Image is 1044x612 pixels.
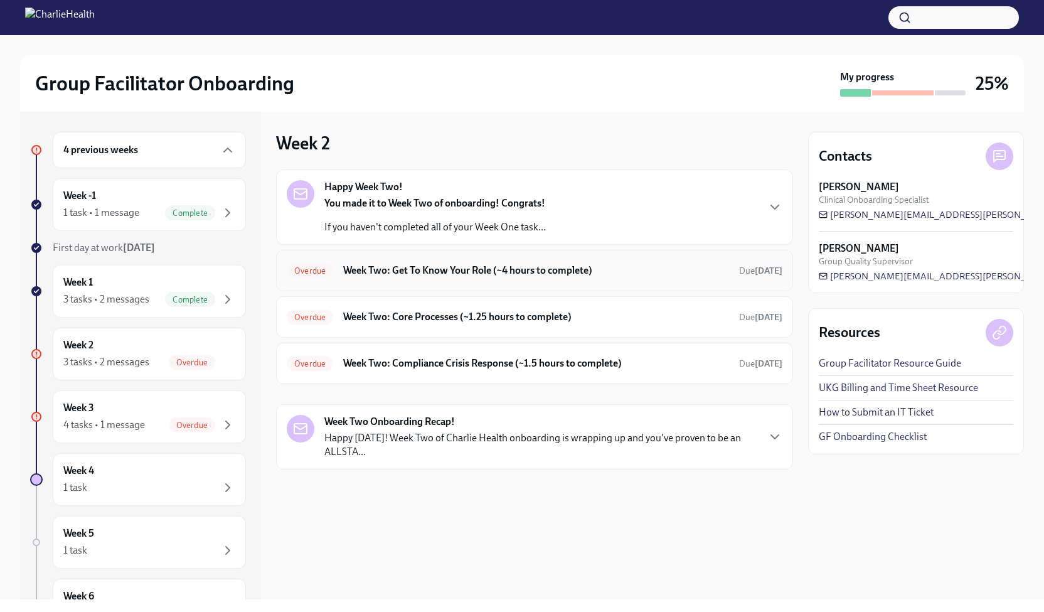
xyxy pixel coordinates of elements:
[976,72,1009,95] h3: 25%
[819,381,978,395] a: UKG Billing and Time Sheet Resource
[287,307,782,327] a: OverdueWeek Two: Core Processes (~1.25 hours to complete)Due[DATE]
[35,71,294,96] h2: Group Facilitator Onboarding
[30,453,246,506] a: Week 41 task
[739,265,782,277] span: September 1st, 2025 10:00
[30,241,246,255] a: First day at work[DATE]
[276,132,330,154] h3: Week 2
[169,358,215,367] span: Overdue
[324,415,455,429] strong: Week Two Onboarding Recap!
[63,143,138,157] h6: 4 previous weeks
[165,295,215,304] span: Complete
[63,418,145,432] div: 4 tasks • 1 message
[324,197,545,209] strong: You made it to Week Two of onboarding! Congrats!
[63,401,94,415] h6: Week 3
[287,260,782,281] a: OverdueWeek Two: Get To Know Your Role (~4 hours to complete)Due[DATE]
[819,242,899,255] strong: [PERSON_NAME]
[755,358,782,369] strong: [DATE]
[63,544,87,557] div: 1 task
[324,180,403,194] strong: Happy Week Two!
[819,323,880,342] h4: Resources
[63,589,94,603] h6: Week 6
[287,313,333,322] span: Overdue
[739,358,782,369] span: Due
[30,265,246,318] a: Week 13 tasks • 2 messagesComplete
[63,464,94,478] h6: Week 4
[63,481,87,495] div: 1 task
[169,421,215,430] span: Overdue
[30,516,246,569] a: Week 51 task
[287,266,333,276] span: Overdue
[63,276,93,289] h6: Week 1
[324,220,546,234] p: If you haven't completed all of your Week One task...
[30,328,246,380] a: Week 23 tasks • 2 messagesOverdue
[63,206,139,220] div: 1 task • 1 message
[739,266,782,276] span: Due
[343,357,729,370] h6: Week Two: Compliance Crisis Response (~1.5 hours to complete)
[63,293,149,306] div: 3 tasks • 2 messages
[819,147,872,166] h4: Contacts
[739,311,782,323] span: September 1st, 2025 10:00
[25,8,95,28] img: CharlieHealth
[819,255,913,267] span: Group Quality Supervisor
[343,310,729,324] h6: Week Two: Core Processes (~1.25 hours to complete)
[819,194,929,206] span: Clinical Onboarding Specialist
[63,527,94,540] h6: Week 5
[63,338,93,352] h6: Week 2
[343,264,729,277] h6: Week Two: Get To Know Your Role (~4 hours to complete)
[287,359,333,368] span: Overdue
[53,242,155,254] span: First day at work
[30,178,246,231] a: Week -11 task • 1 messageComplete
[63,189,96,203] h6: Week -1
[819,180,899,194] strong: [PERSON_NAME]
[324,431,757,459] p: Happy [DATE]! Week Two of Charlie Health onboarding is wrapping up and you've proven to be an ALL...
[30,390,246,443] a: Week 34 tasks • 1 messageOverdue
[819,357,961,370] a: Group Facilitator Resource Guide
[739,312,782,323] span: Due
[755,266,782,276] strong: [DATE]
[63,355,149,369] div: 3 tasks • 2 messages
[755,312,782,323] strong: [DATE]
[165,208,215,218] span: Complete
[819,430,927,444] a: GF Onboarding Checklist
[819,405,934,419] a: How to Submit an IT Ticket
[123,242,155,254] strong: [DATE]
[53,132,246,168] div: 4 previous weeks
[840,70,894,84] strong: My progress
[287,353,782,373] a: OverdueWeek Two: Compliance Crisis Response (~1.5 hours to complete)Due[DATE]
